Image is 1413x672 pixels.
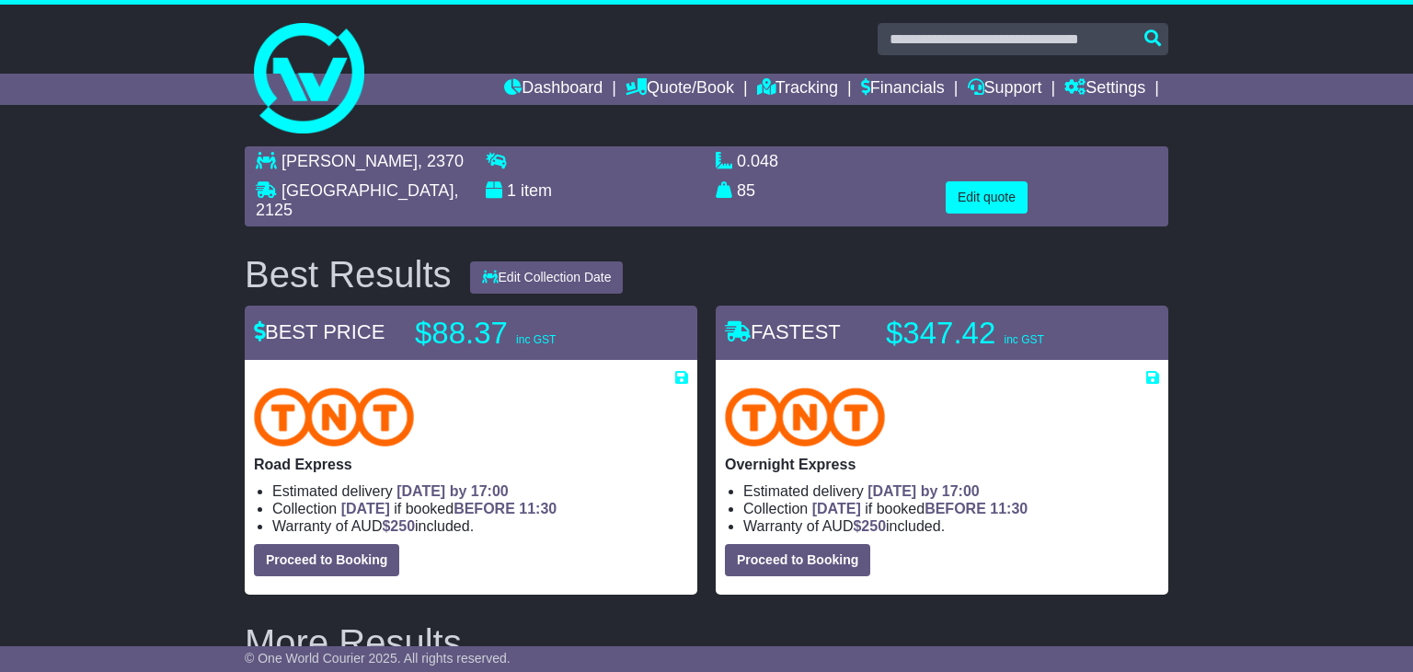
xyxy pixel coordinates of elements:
[925,501,986,516] span: BEFORE
[519,501,557,516] span: 11:30
[507,181,516,200] span: 1
[626,74,734,105] a: Quote/Book
[861,74,945,105] a: Financials
[743,517,1159,535] li: Warranty of AUD included.
[256,181,458,220] span: , 2125
[867,483,980,499] span: [DATE] by 17:00
[1004,333,1043,346] span: inc GST
[853,518,886,534] span: $
[725,320,841,343] span: FASTEST
[254,320,385,343] span: BEST PRICE
[757,74,838,105] a: Tracking
[968,74,1042,105] a: Support
[812,501,861,516] span: [DATE]
[470,261,624,294] button: Edit Collection Date
[516,333,556,346] span: inc GST
[245,622,1168,663] h2: More Results
[504,74,603,105] a: Dashboard
[272,500,688,517] li: Collection
[886,315,1116,352] p: $347.42
[725,544,870,576] button: Proceed to Booking
[396,483,509,499] span: [DATE] by 17:00
[235,254,461,295] div: Best Results
[341,501,390,516] span: [DATE]
[521,181,552,200] span: item
[272,517,688,535] li: Warranty of AUD included.
[861,518,886,534] span: 250
[418,152,464,170] span: , 2370
[254,388,414,446] img: TNT Domestic: Road Express
[743,500,1159,517] li: Collection
[946,181,1028,214] button: Edit quote
[812,501,1028,516] span: if booked
[454,501,515,516] span: BEFORE
[737,181,755,200] span: 85
[272,482,688,500] li: Estimated delivery
[725,456,1159,473] p: Overnight Express
[341,501,557,516] span: if booked
[737,152,778,170] span: 0.048
[743,482,1159,500] li: Estimated delivery
[390,518,415,534] span: 250
[281,181,454,200] span: [GEOGRAPHIC_DATA]
[382,518,415,534] span: $
[1064,74,1145,105] a: Settings
[254,456,688,473] p: Road Express
[281,152,418,170] span: [PERSON_NAME]
[254,544,399,576] button: Proceed to Booking
[415,315,645,352] p: $88.37
[245,651,511,666] span: © One World Courier 2025. All rights reserved.
[725,388,885,446] img: TNT Domestic: Overnight Express
[990,501,1028,516] span: 11:30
